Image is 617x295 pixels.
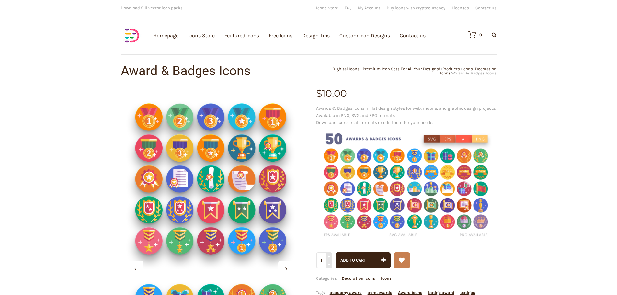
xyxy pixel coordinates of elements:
img: Awards-Badges _ Shop-2 [121,89,301,269]
span: Download full vector icon packs [121,6,183,10]
div: > > > > [309,67,497,75]
a: Buy icons with cryptocurrency [387,6,445,10]
a: My Account [358,6,380,10]
a: Licenses [452,6,469,10]
span: Award & Badges Icons [453,71,497,75]
bdi: 10.00 [316,87,347,99]
span: Add to cart [340,258,366,263]
div: 0 [479,33,482,37]
a: Icons Store [316,6,338,10]
a: Dighital Icons | Premium Icon Sets For All Your Designs! [332,66,440,71]
a: Decoration Icons [440,66,497,75]
h1: Award & Badges Icons [121,64,309,77]
a: Products [442,66,460,71]
a: FAQ [345,6,351,10]
a: Contact us [475,6,497,10]
a: Icons [462,66,473,71]
button: Add to cart [336,252,391,268]
span: $ [316,87,322,99]
a: 0 [462,31,482,39]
